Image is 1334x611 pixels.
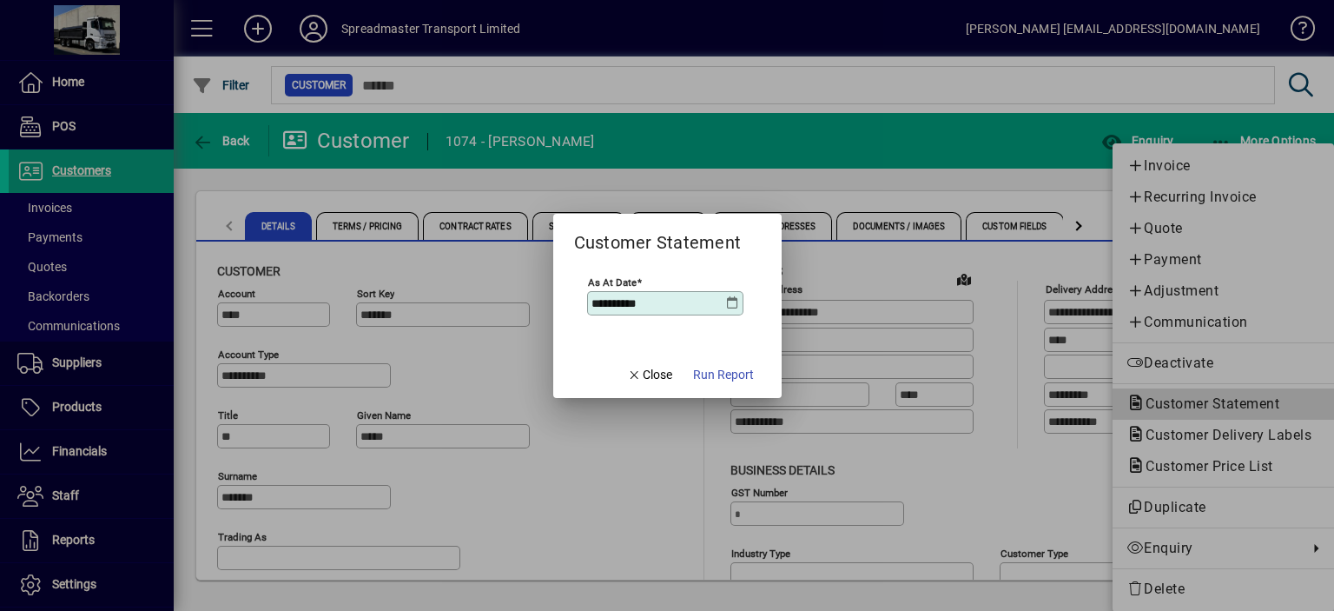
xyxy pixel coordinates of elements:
button: Run Report [686,360,761,391]
span: Close [627,366,672,384]
button: Close [620,360,679,391]
h2: Customer Statement [553,214,763,256]
mat-label: As at Date [588,276,637,288]
span: Run Report [693,366,754,384]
